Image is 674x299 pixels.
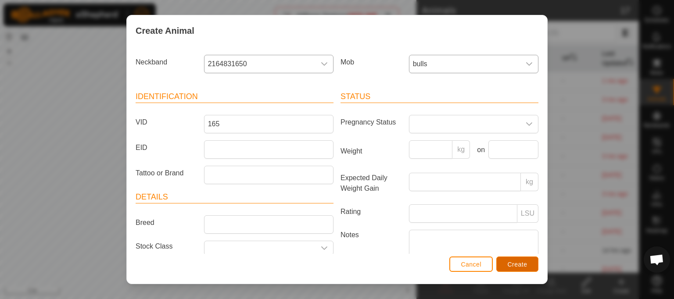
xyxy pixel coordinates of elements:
button: Create [496,256,538,272]
header: Details [136,191,333,203]
label: on [473,145,485,155]
span: Cancel [461,261,481,268]
label: Breed [132,215,201,230]
div: dropdown trigger [315,241,333,255]
label: EID [132,140,201,155]
div: dropdown trigger [520,115,538,133]
label: Tattoo or Brand [132,166,201,181]
span: Create Animal [136,24,194,37]
p-inputgroup-addon: kg [452,140,470,159]
p-inputgroup-addon: LSU [517,204,538,223]
div: Open chat [644,246,670,273]
label: Neckband [132,55,201,70]
label: Notes [337,230,405,279]
span: bulls [409,55,520,73]
label: Weight [337,140,405,162]
span: Create [508,261,527,268]
label: Mob [337,55,405,70]
button: Cancel [449,256,493,272]
p-inputgroup-addon: kg [521,173,538,191]
label: Stock Class [132,241,201,252]
label: Expected Daily Weight Gain [337,173,405,194]
div: dropdown trigger [520,55,538,73]
header: Status [341,91,538,103]
header: Identification [136,91,333,103]
label: Pregnancy Status [337,115,405,130]
span: 2164831650 [204,55,315,73]
div: dropdown trigger [315,55,333,73]
label: Rating [337,204,405,219]
label: VID [132,115,201,130]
